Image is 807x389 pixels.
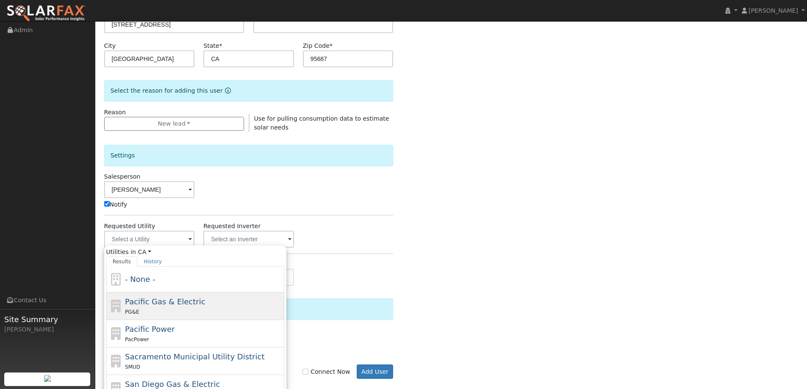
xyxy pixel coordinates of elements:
div: Select the reason for adding this user [104,80,394,102]
a: History [137,257,168,267]
span: Required [219,42,222,49]
span: Site Summary [4,314,91,325]
span: - None - [125,275,155,284]
span: Utilities in [106,248,284,257]
span: [PERSON_NAME] [749,7,798,14]
label: Zip Code [303,41,333,50]
label: Salesperson [104,172,141,181]
label: Connect Now [302,367,350,376]
a: CA [138,248,151,257]
a: Reason for new user [223,87,231,94]
span: San Diego Gas & Electric [125,380,220,389]
span: PacPower [125,337,149,342]
input: Select an Inverter [203,231,294,248]
label: City [104,41,116,50]
input: Select a Utility [104,231,195,248]
label: Requested Utility [104,222,155,231]
span: SMUD [125,364,140,370]
img: retrieve [44,375,51,382]
label: Reason [104,108,126,117]
label: Notify [104,200,128,209]
span: PG&E [125,309,139,315]
label: Requested Inverter [203,222,261,231]
span: Pacific Gas & Electric [125,297,205,306]
img: SolarFax [6,5,86,22]
a: Results [106,257,138,267]
span: Use for pulling consumption data to estimate solar needs [254,115,389,131]
div: Settings [104,145,394,166]
span: Required [330,42,333,49]
input: Connect Now [302,369,308,375]
span: Pacific Power [125,325,175,334]
input: Select a User [104,181,195,198]
label: State [203,41,222,50]
button: New lead [104,117,244,131]
button: Add User [357,364,394,379]
div: [PERSON_NAME] [4,325,91,334]
input: Notify [104,201,110,207]
span: Sacramento Municipal Utility District [125,352,264,361]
